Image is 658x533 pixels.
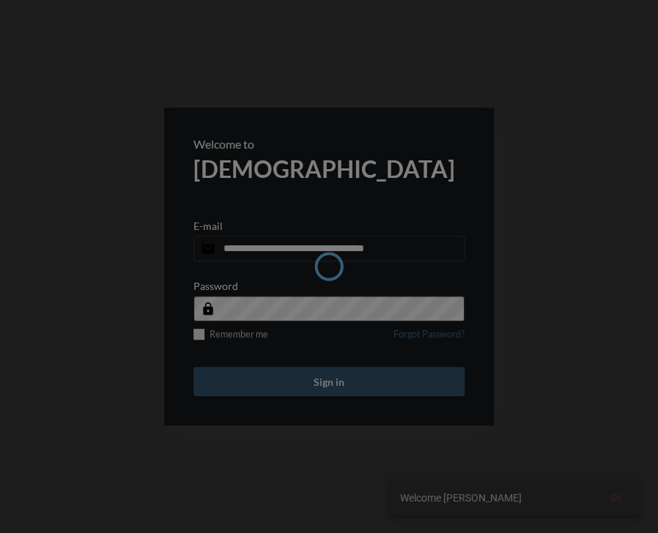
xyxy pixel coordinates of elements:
a: Forgot Password? [393,329,465,348]
h2: [DEMOGRAPHIC_DATA] [193,154,465,183]
p: Password [193,280,238,292]
button: Sign in [193,367,465,396]
p: E-mail [193,220,223,232]
span: Ok [610,492,623,504]
label: Remember me [193,329,268,340]
p: Welcome to [193,137,465,151]
span: Welcome [PERSON_NAME] [400,491,522,505]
